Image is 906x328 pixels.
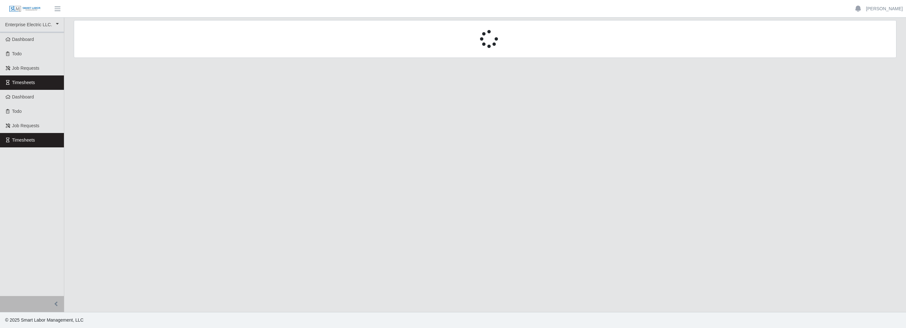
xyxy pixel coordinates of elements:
span: Todo [12,109,22,114]
span: Dashboard [12,37,34,42]
span: Dashboard [12,94,34,99]
span: Timesheets [12,137,35,143]
img: SLM Logo [9,5,41,12]
span: Todo [12,51,22,56]
a: [PERSON_NAME] [866,5,903,12]
span: Job Requests [12,66,40,71]
span: Timesheets [12,80,35,85]
span: Job Requests [12,123,40,128]
span: © 2025 Smart Labor Management, LLC [5,317,83,323]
